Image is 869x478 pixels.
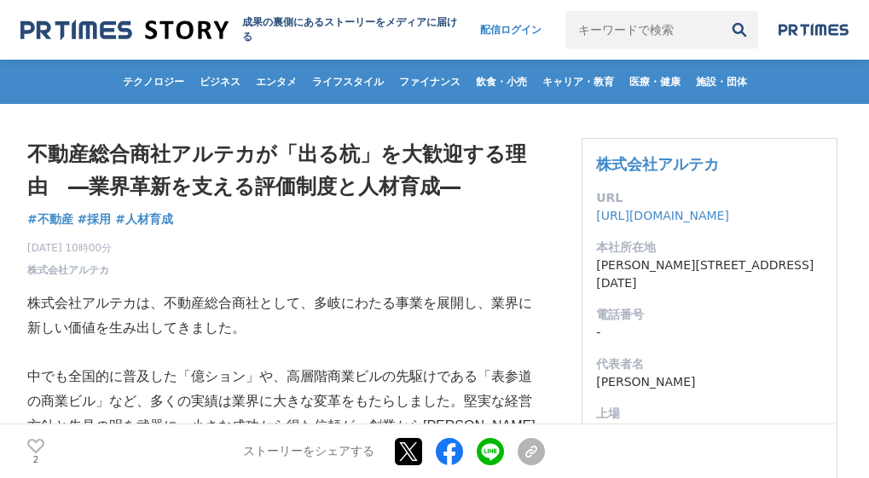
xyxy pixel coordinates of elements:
span: 施設・団体 [689,75,754,89]
span: キャリア・教育 [536,75,621,89]
a: #不動産 [27,210,73,228]
a: #人材育成 [115,210,173,228]
a: 株式会社アルテカ [27,262,109,278]
a: ファイナンス [392,60,467,104]
dt: 代表者名 [596,355,823,373]
a: 成果の裏側にあるストーリーをメディアに届ける 成果の裏側にあるストーリーをメディアに届ける [20,15,463,44]
dt: 本社所在地 [596,239,823,256]
span: 医療・健康 [623,75,687,89]
dd: 未上場 [596,423,823,441]
dt: URL [596,189,823,207]
span: エンタメ [249,75,304,89]
a: #採用 [78,210,112,228]
a: テクノロジー [116,60,191,104]
a: 医療・健康 [623,60,687,104]
a: 配信ログイン [463,11,559,49]
dd: [PERSON_NAME][STREET_ADDRESS][DATE] [596,256,823,292]
a: 施設・団体 [689,60,754,104]
span: ライフスタイル [305,75,391,89]
span: #不動産 [27,211,73,227]
span: #人材育成 [115,211,173,227]
a: キャリア・教育 [536,60,621,104]
a: エンタメ [249,60,304,104]
input: キーワードで検索 [565,11,721,49]
span: [DATE] 10時00分 [27,240,112,256]
span: 飲食・小売 [469,75,534,89]
p: 株式会社アルテカは、不動産総合商社として、多岐にわたる事業を展開し、業界に新しい価値を生み出してきました。 [27,291,545,341]
dd: [PERSON_NAME] [596,373,823,391]
p: 中でも全国的に普及した「億ション」や、高層階商業ビルの先駆けである「表参道の商業ビル」など、多くの実績は業界に大きな変革をもたらしました。堅実な経営方針と先見の明を武器に、小さな成功から得た信頼... [27,365,545,463]
h1: 不動産総合商社アルテカが「出る杭」を大歓迎する理由 ―業界革新を支える評価制度と人材育成― [27,138,545,204]
h2: 成果の裏側にあるストーリーをメディアに届ける [242,15,464,44]
dt: 電話番号 [596,306,823,324]
a: ビジネス [193,60,247,104]
a: 飲食・小売 [469,60,534,104]
p: ストーリーをシェアする [243,444,374,459]
a: [URL][DOMAIN_NAME] [596,209,729,222]
a: ライフスタイル [305,60,391,104]
span: ビジネス [193,75,247,89]
img: prtimes [779,23,849,37]
img: 成果の裏側にあるストーリーをメディアに届ける [20,19,229,42]
p: 2 [27,455,44,464]
dt: 上場 [596,405,823,423]
a: 株式会社アルテカ [596,155,719,173]
dd: - [596,324,823,342]
span: #採用 [78,211,112,227]
span: ファイナンス [392,75,467,89]
button: 検索 [721,11,758,49]
span: テクノロジー [116,75,191,89]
